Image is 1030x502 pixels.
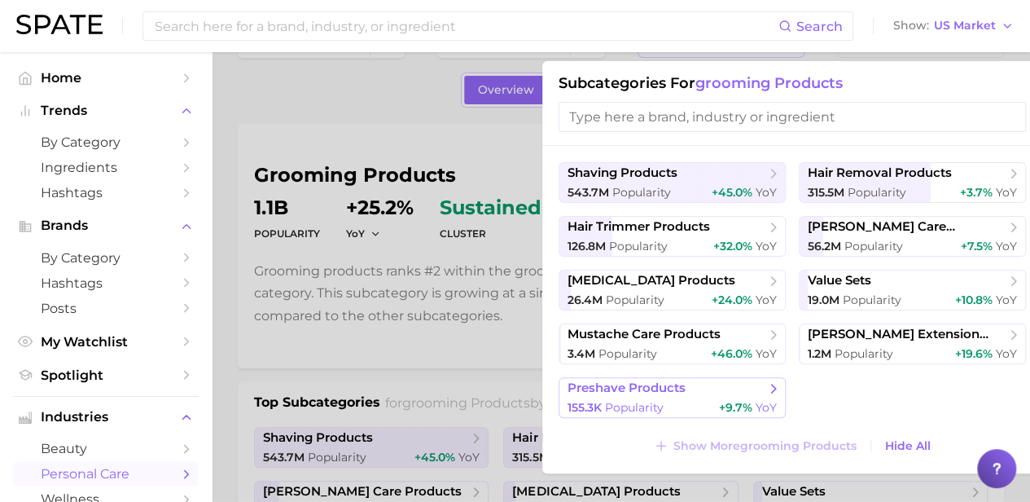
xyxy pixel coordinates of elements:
span: +19.6% [955,346,993,361]
span: Spotlight [41,368,171,383]
button: shaving products543.7m Popularity+45.0% YoY [559,162,786,203]
a: personal care [13,461,199,487]
span: Popularity [848,185,906,200]
span: YoY [996,185,1017,200]
button: [PERSON_NAME] extension products1.2m Popularity+19.6% YoY [799,324,1026,364]
span: 315.5m [808,185,844,200]
span: Ingredients [41,160,171,175]
span: value sets [808,273,871,288]
span: Posts [41,301,171,316]
span: hair trimmer products [568,219,710,235]
span: Popularity [843,293,901,307]
span: +7.5% [961,239,993,253]
span: YoY [756,239,777,253]
span: beauty [41,441,171,456]
span: [PERSON_NAME] extension products [808,327,1006,342]
span: Show More grooming products [673,439,857,453]
span: preshave products [568,381,686,396]
span: [MEDICAL_DATA] products [568,273,735,288]
span: 155.3k [568,400,602,415]
span: +24.0% [712,293,752,307]
button: hair removal products315.5m Popularity+3.7% YoY [799,162,1026,203]
span: Popularity [598,346,657,361]
button: mustache care products3.4m Popularity+46.0% YoY [559,324,786,364]
span: Show [893,21,929,30]
span: 3.4m [568,346,595,361]
button: [MEDICAL_DATA] products26.4m Popularity+24.0% YoY [559,270,786,310]
span: Brands [41,218,171,233]
span: +9.7% [719,400,752,415]
span: 1.2m [808,346,831,361]
span: +46.0% [711,346,752,361]
a: beauty [13,436,199,461]
button: Brands [13,214,199,238]
span: YoY [756,346,777,361]
span: 56.2m [808,239,841,253]
a: My Watchlist [13,329,199,354]
span: YoY [756,293,777,307]
span: grooming products [695,74,843,92]
span: 543.7m [568,185,609,200]
input: Type here a brand, industry or ingredient [559,102,1026,132]
span: Popularity [835,346,893,361]
span: Industries [41,410,171,425]
span: Popularity [606,293,664,307]
a: Ingredients [13,155,199,180]
img: SPATE [16,15,103,34]
span: 126.8m [568,239,606,253]
span: Popularity [609,239,668,253]
input: Search here for a brand, industry, or ingredient [153,12,778,40]
span: Hide All [885,439,931,453]
span: 19.0m [808,293,839,307]
span: US Market [934,21,996,30]
button: Industries [13,405,199,429]
span: Hashtags [41,185,171,200]
button: Hide All [881,435,935,457]
a: by Category [13,130,199,155]
span: +45.0% [712,185,752,200]
span: +32.0% [713,239,752,253]
span: 26.4m [568,293,603,307]
button: [PERSON_NAME] care products56.2m Popularity+7.5% YoY [799,216,1026,257]
a: Spotlight [13,363,199,388]
span: shaving products [568,165,677,181]
span: YoY [756,400,777,415]
span: Popularity [844,239,903,253]
button: hair trimmer products126.8m Popularity+32.0% YoY [559,216,786,257]
span: YoY [996,293,1017,307]
button: Show Moregrooming products [650,434,861,457]
a: Hashtags [13,271,199,296]
span: YoY [756,185,777,200]
a: by Category [13,245,199,271]
span: Home [41,70,171,86]
span: Search [796,19,843,34]
span: Hashtags [41,275,171,291]
span: My Watchlist [41,334,171,350]
a: Hashtags [13,180,199,205]
span: Trends [41,103,171,118]
span: by Category [41,250,171,266]
span: personal care [41,466,171,482]
h1: Subcategories for [559,74,1026,92]
span: +10.8% [955,293,993,307]
span: by Category [41,134,171,150]
span: hair removal products [808,165,952,181]
span: YoY [996,346,1017,361]
a: Home [13,65,199,90]
span: Popularity [612,185,671,200]
button: preshave products155.3k Popularity+9.7% YoY [559,377,786,418]
span: [PERSON_NAME] care products [808,219,1006,235]
button: ShowUS Market [889,15,1018,37]
span: mustache care products [568,327,721,342]
button: Trends [13,99,199,123]
span: Popularity [605,400,664,415]
span: YoY [996,239,1017,253]
button: value sets19.0m Popularity+10.8% YoY [799,270,1026,310]
a: Posts [13,296,199,321]
span: +3.7% [960,185,993,200]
